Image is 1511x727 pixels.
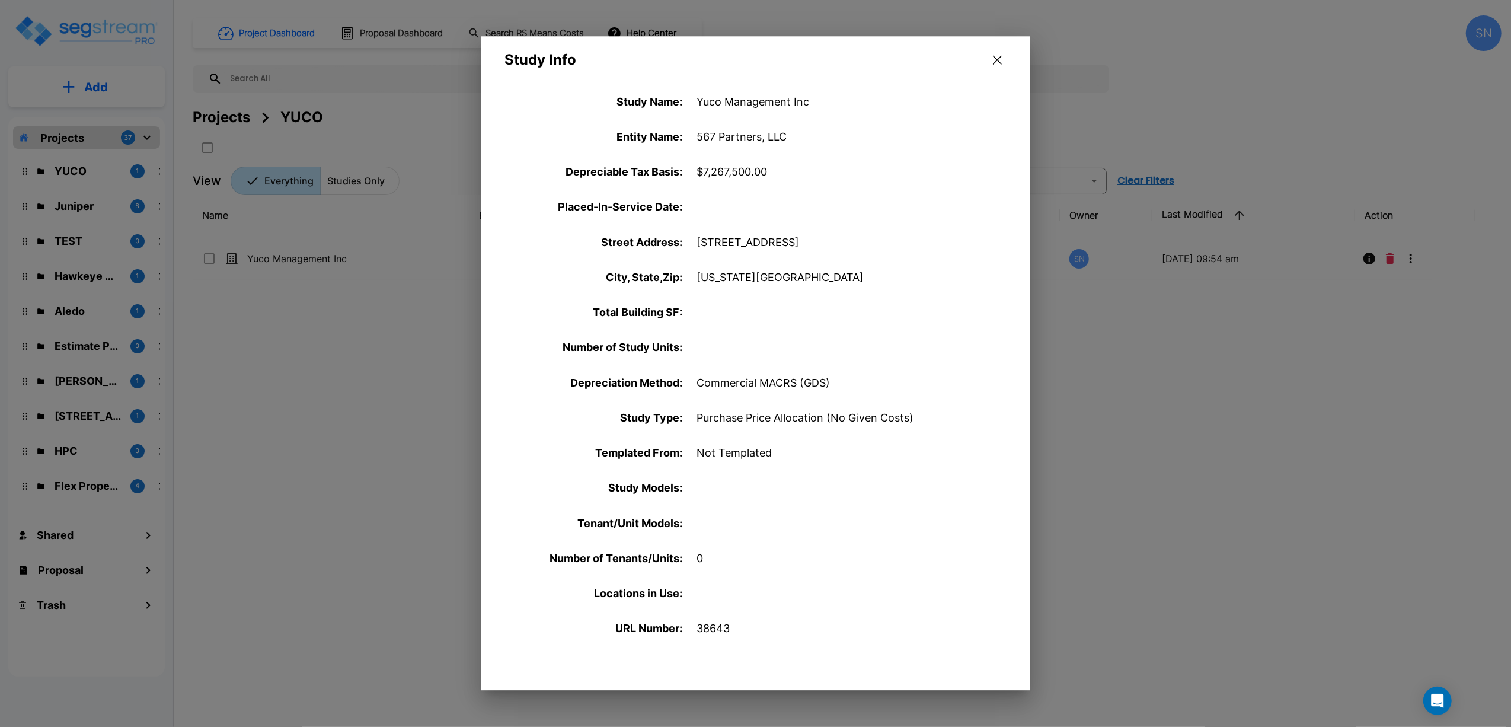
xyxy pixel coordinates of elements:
[697,269,994,285] p: [US_STATE][GEOGRAPHIC_DATA]
[697,94,994,110] p: Yuco Management Inc
[697,164,994,180] p: $7,267,500.00
[697,550,994,566] p: 0
[505,234,683,250] p: Street Address :
[505,621,683,637] p: URL Number :
[505,199,683,215] p: Placed-In-Service Date :
[505,304,683,320] p: Total Building SF :
[697,375,994,391] p: Commercial MACRS (GDS)
[697,445,994,461] p: Not Templated
[505,340,683,356] p: Number of Study Units :
[505,515,683,531] p: Tenant/Unit Models :
[505,410,683,426] p: Study Type :
[505,445,683,461] p: Templated From :
[505,656,683,672] p: Total Number of Lines :
[505,269,683,285] p: City, State,Zip :
[505,94,683,110] p: Study Name :
[505,164,683,180] p: Depreciable Tax Basis :
[505,50,577,70] p: Study Info
[1423,687,1452,715] div: Open Intercom Messenger
[505,129,683,145] p: Entity Name :
[697,234,994,250] p: [STREET_ADDRESS]
[505,375,683,391] p: Depreciation Method :
[697,410,994,426] p: Purchase Price Allocation (No Given Costs)
[697,129,994,145] p: 567 Partners, LLC
[697,656,994,672] p: 0
[505,480,683,496] p: Study Models :
[697,621,994,637] p: 38643
[505,550,683,566] p: Number of Tenants/Units :
[505,585,683,601] p: Locations in Use :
